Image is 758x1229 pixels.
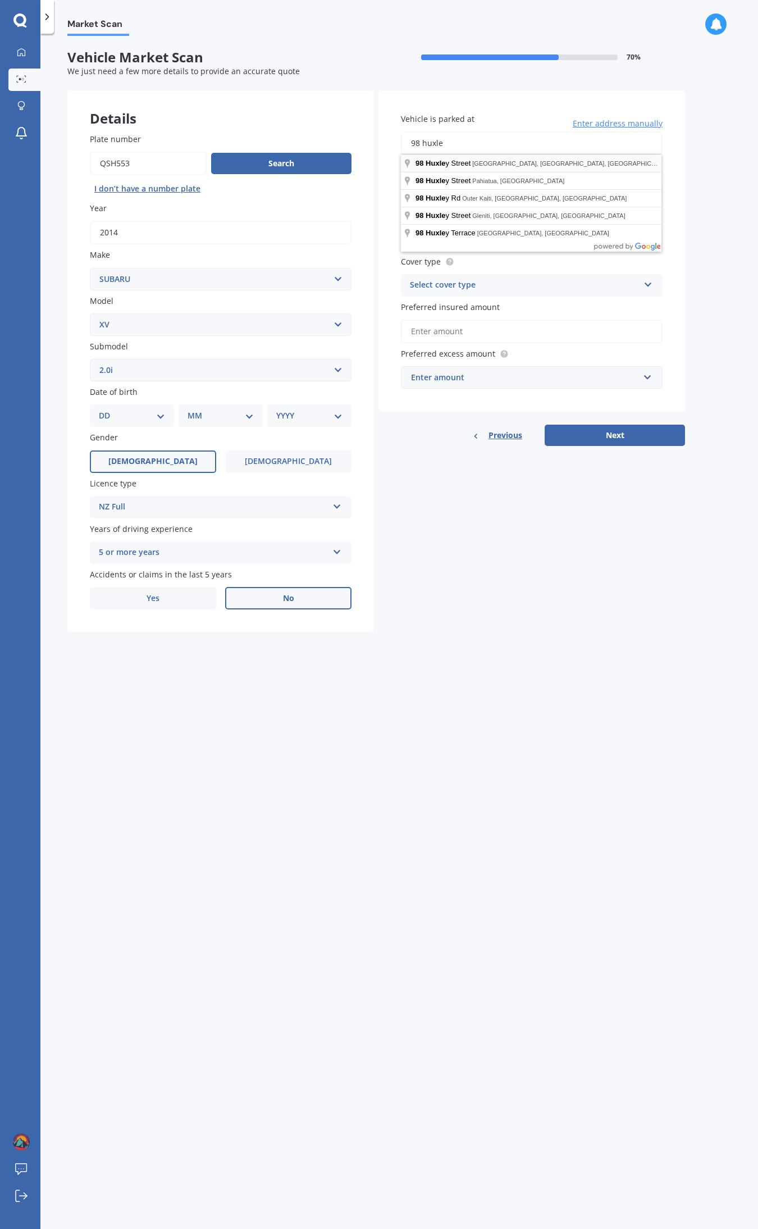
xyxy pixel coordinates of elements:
span: Enter address manually [573,118,663,129]
span: Make [90,250,110,261]
button: I don’t have a number plate [90,180,205,198]
span: Market Scan [67,19,129,34]
span: Year [90,203,107,213]
span: Previous [488,427,522,444]
img: ACg8ocImOPkoNusSRFAkOkqHz3yDO2rW0TdeXxuiLnDmaeeqlmHRqz0=s96-c [13,1134,30,1150]
button: Next [545,425,685,446]
span: Pahiatua, [GEOGRAPHIC_DATA] [472,177,564,184]
span: We just need a few more details to provide an accurate quote [67,66,300,76]
span: [DEMOGRAPHIC_DATA] [108,457,198,466]
span: [GEOGRAPHIC_DATA], [GEOGRAPHIC_DATA] [477,230,609,236]
button: Search [211,153,351,174]
span: 98 [415,159,423,167]
span: 98 Huxle [415,211,445,220]
div: Details [67,90,374,124]
span: 98 Huxle [415,229,445,237]
span: Huxle [426,194,445,202]
span: 98 [415,194,423,202]
input: Enter plate number [90,152,207,175]
span: y Rd [415,194,462,202]
span: Licence type [90,478,136,489]
div: 5 or more years [99,546,328,559]
span: Date of birth [90,386,138,397]
div: NZ Full [99,500,328,514]
input: Enter amount [401,320,663,343]
span: Plate number [90,134,141,144]
span: Vehicle is parked at [401,113,474,124]
span: Preferred excess amount [401,348,495,359]
span: [DEMOGRAPHIC_DATA] [245,457,332,466]
span: Gender [90,433,118,443]
input: YYYY [90,221,351,244]
span: y Street [415,159,472,167]
span: Accidents or claims in the last 5 years [90,569,232,580]
span: Huxle [426,159,445,167]
span: [GEOGRAPHIC_DATA], [GEOGRAPHIC_DATA], [GEOGRAPHIC_DATA] [472,160,672,167]
span: Cover type [401,256,441,267]
div: Select cover type [410,279,639,292]
span: y Street [415,211,472,220]
span: Years of driving experience [90,524,193,534]
span: Huxle [426,176,445,185]
span: Submodel [90,341,128,352]
span: Model [90,295,113,306]
span: Gleniti, [GEOGRAPHIC_DATA], [GEOGRAPHIC_DATA] [472,212,625,219]
span: Outer Kaiti, [GEOGRAPHIC_DATA], [GEOGRAPHIC_DATA] [462,195,627,202]
span: Vehicle Market Scan [67,49,376,66]
span: Preferred insured amount [401,302,500,312]
input: Enter address [401,131,663,155]
span: 98 [415,176,423,185]
span: y Terrace [415,229,477,237]
span: Yes [147,594,159,603]
div: Enter amount [411,371,639,384]
span: 70 % [627,53,641,61]
span: y Street [415,176,472,185]
span: No [283,594,294,603]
